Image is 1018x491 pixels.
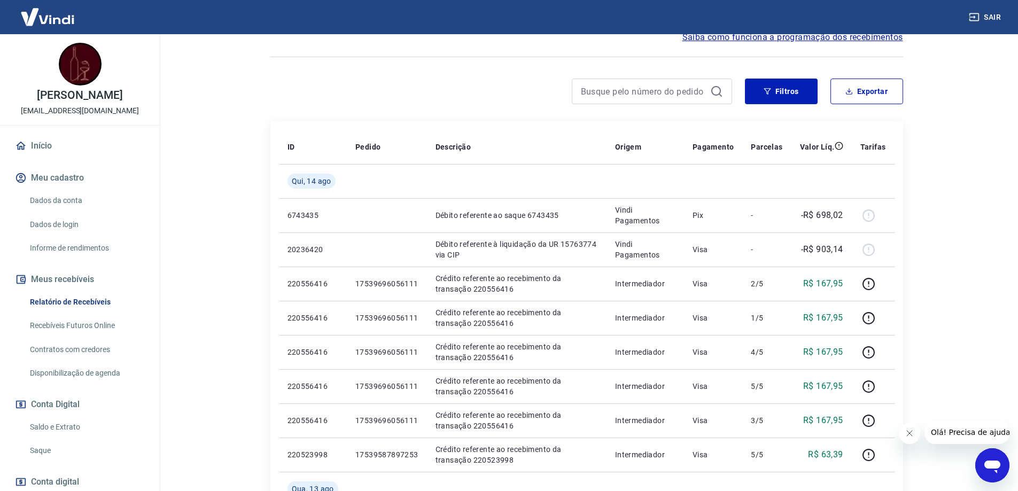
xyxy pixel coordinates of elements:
[751,381,782,392] p: 5/5
[26,291,147,313] a: Relatório de Recebíveis
[860,142,886,152] p: Tarifas
[615,278,675,289] p: Intermediador
[693,415,734,426] p: Visa
[751,142,782,152] p: Parcelas
[967,7,1005,27] button: Sair
[292,176,331,186] span: Qui, 14 ago
[287,415,338,426] p: 220556416
[693,347,734,357] p: Visa
[803,311,843,324] p: R$ 167,95
[693,210,734,221] p: Pix
[751,449,782,460] p: 5/5
[13,1,82,33] img: Vindi
[751,415,782,426] p: 3/5
[287,278,338,289] p: 220556416
[13,393,147,416] button: Conta Digital
[355,449,418,460] p: 17539587897253
[615,142,641,152] p: Origem
[803,346,843,358] p: R$ 167,95
[751,313,782,323] p: 1/5
[287,313,338,323] p: 220556416
[899,423,920,444] iframe: Fechar mensagem
[436,307,598,329] p: Crédito referente ao recebimento da transação 220556416
[803,277,843,290] p: R$ 167,95
[808,448,843,461] p: R$ 63,39
[436,341,598,363] p: Crédito referente ao recebimento da transação 220556416
[615,239,675,260] p: Vindi Pagamentos
[13,268,147,291] button: Meus recebíveis
[26,190,147,212] a: Dados da conta
[803,380,843,393] p: R$ 167,95
[436,142,471,152] p: Descrição
[355,278,418,289] p: 17539696056111
[615,381,675,392] p: Intermediador
[6,7,90,16] span: Olá! Precisa de ajuda?
[745,79,818,104] button: Filtros
[436,410,598,431] p: Crédito referente ao recebimento da transação 220556416
[751,210,782,221] p: -
[37,90,122,101] p: [PERSON_NAME]
[287,449,338,460] p: 220523998
[615,205,675,226] p: Vindi Pagamentos
[436,210,598,221] p: Débito referente ao saque 6743435
[355,313,418,323] p: 17539696056111
[693,313,734,323] p: Visa
[615,313,675,323] p: Intermediador
[13,166,147,190] button: Meu cadastro
[436,444,598,465] p: Crédito referente ao recebimento da transação 220523998
[436,239,598,260] p: Débito referente à liquidação da UR 15763774 via CIP
[26,237,147,259] a: Informe de rendimentos
[975,448,1009,482] iframe: Botão para abrir a janela de mensagens
[924,420,1009,444] iframe: Mensagem da empresa
[287,210,338,221] p: 6743435
[751,278,782,289] p: 2/5
[355,415,418,426] p: 17539696056111
[355,142,380,152] p: Pedido
[13,134,147,158] a: Início
[803,414,843,427] p: R$ 167,95
[615,415,675,426] p: Intermediador
[287,347,338,357] p: 220556416
[801,243,843,256] p: -R$ 903,14
[800,142,835,152] p: Valor Líq.
[615,347,675,357] p: Intermediador
[21,105,139,116] p: [EMAIL_ADDRESS][DOMAIN_NAME]
[287,244,338,255] p: 20236420
[287,142,295,152] p: ID
[355,347,418,357] p: 17539696056111
[693,142,734,152] p: Pagamento
[830,79,903,104] button: Exportar
[751,244,782,255] p: -
[581,83,706,99] input: Busque pelo número do pedido
[26,339,147,361] a: Contratos com credores
[693,381,734,392] p: Visa
[751,347,782,357] p: 4/5
[436,273,598,294] p: Crédito referente ao recebimento da transação 220556416
[355,381,418,392] p: 17539696056111
[287,381,338,392] p: 220556416
[26,315,147,337] a: Recebíveis Futuros Online
[26,362,147,384] a: Disponibilização de agenda
[26,440,147,462] a: Saque
[693,244,734,255] p: Visa
[31,474,79,489] span: Conta digital
[436,376,598,397] p: Crédito referente ao recebimento da transação 220556416
[693,449,734,460] p: Visa
[693,278,734,289] p: Visa
[682,31,903,44] a: Saiba como funciona a programação dos recebimentos
[615,449,675,460] p: Intermediador
[801,209,843,222] p: -R$ 698,02
[26,416,147,438] a: Saldo e Extrato
[26,214,147,236] a: Dados de login
[59,43,102,85] img: 1cbb7641-76d3-4fdf-becb-274238083d16.jpeg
